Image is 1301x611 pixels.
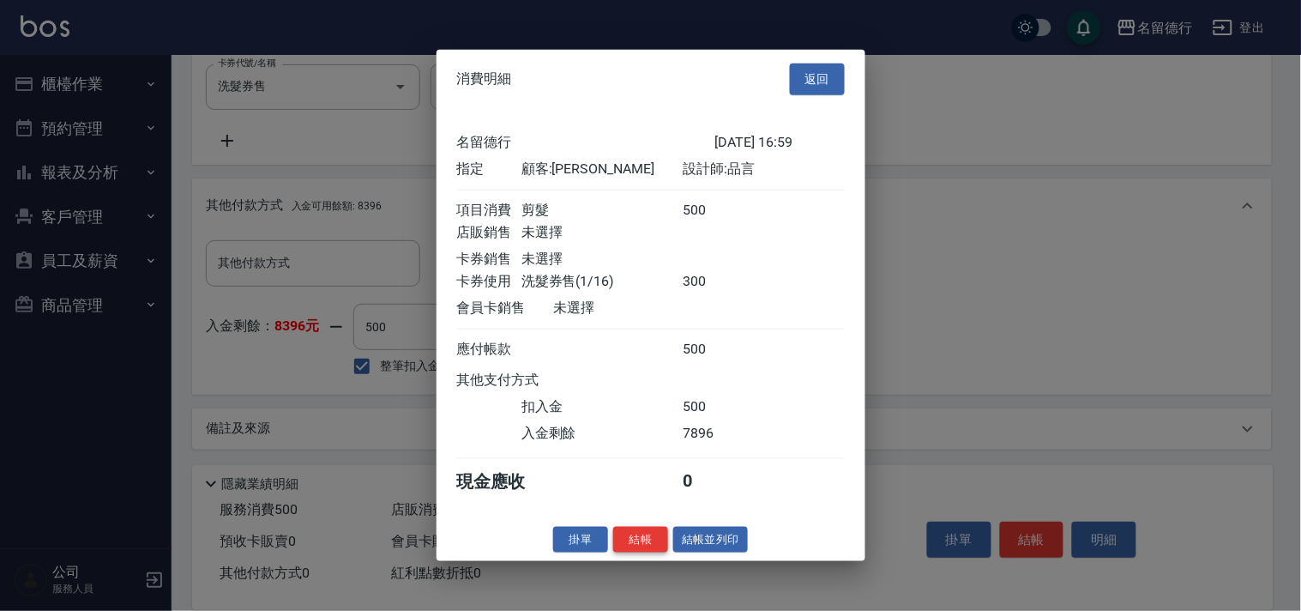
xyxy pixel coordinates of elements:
div: 未選擇 [521,223,683,241]
div: 項目消費 [457,201,521,219]
div: 500 [683,397,747,415]
div: 剪髮 [521,201,683,219]
div: 未選擇 [554,299,715,317]
div: [DATE] 16:59 [715,133,845,151]
div: 7896 [683,424,747,442]
div: 卡券銷售 [457,250,521,268]
div: 300 [683,272,747,290]
div: 其他支付方式 [457,371,587,389]
div: 0 [683,469,747,493]
button: 掛單 [553,526,608,553]
div: 應付帳款 [457,340,521,358]
div: 設計師: 品言 [683,160,844,178]
div: 洗髮券售(1/16) [521,272,683,290]
span: 消費明細 [457,70,512,88]
div: 顧客: [PERSON_NAME] [521,160,683,178]
div: 指定 [457,160,521,178]
div: 入金剩餘 [521,424,683,442]
button: 返回 [790,64,845,95]
div: 500 [683,340,747,358]
div: 500 [683,201,747,219]
div: 未選擇 [521,250,683,268]
button: 結帳並列印 [673,526,748,553]
div: 現金應收 [457,469,554,493]
div: 扣入金 [521,397,683,415]
div: 名留德行 [457,133,715,151]
div: 卡券使用 [457,272,521,290]
button: 結帳 [613,526,668,553]
div: 店販銷售 [457,223,521,241]
div: 會員卡銷售 [457,299,554,317]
